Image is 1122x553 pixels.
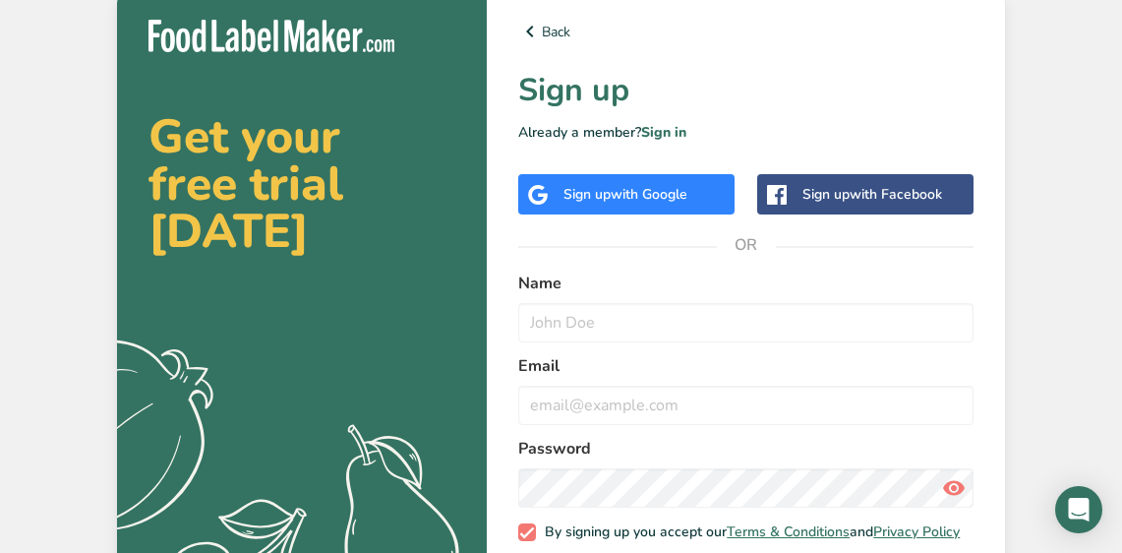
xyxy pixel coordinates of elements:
a: Privacy Policy [873,522,960,541]
input: email@example.com [518,386,974,425]
img: Food Label Maker [148,20,394,52]
div: Sign up [563,184,687,205]
input: John Doe [518,303,974,342]
a: Sign in [641,123,686,142]
h1: Sign up [518,67,974,114]
span: OR [717,215,776,275]
span: with Google [611,185,687,204]
label: Name [518,272,974,295]
div: Sign up [802,184,942,205]
label: Password [518,437,974,461]
a: Back [518,20,974,43]
div: Open Intercom Messenger [1055,486,1102,533]
p: Already a member? [518,122,974,143]
a: Terms & Conditions [727,522,850,541]
span: By signing up you accept our and [536,523,961,541]
span: with Facebook [850,185,942,204]
h2: Get your free trial [DATE] [148,113,455,255]
label: Email [518,354,974,378]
